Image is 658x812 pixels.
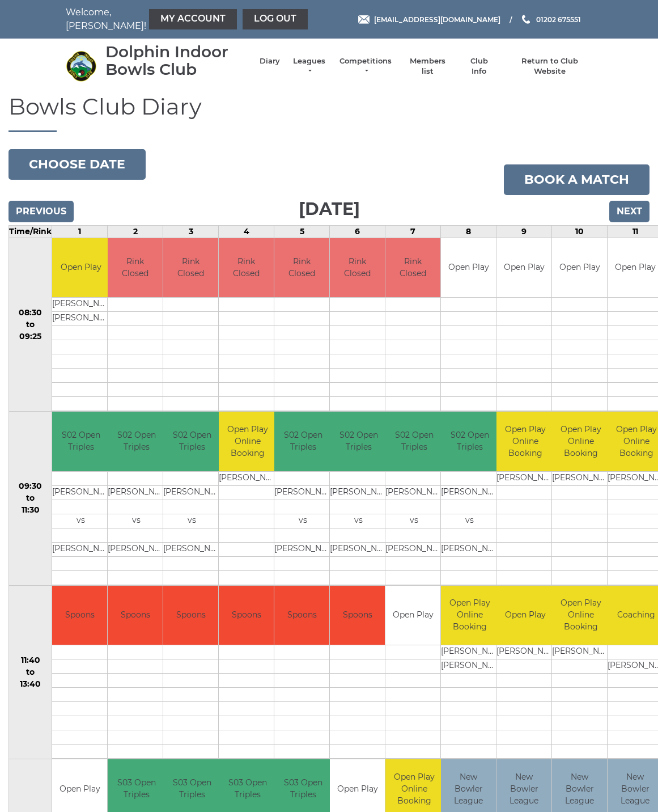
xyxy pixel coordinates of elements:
[330,238,385,298] td: Rink Closed
[9,149,146,180] button: Choose date
[9,585,52,759] td: 11:40 to 13:40
[330,514,387,528] td: vs
[496,412,554,471] td: Open Play Online Booking
[385,412,443,471] td: S02 Open Triples
[441,645,498,659] td: [PERSON_NAME]
[496,225,552,238] td: 9
[274,542,332,556] td: [PERSON_NAME]
[504,164,649,195] a: Book a match
[536,15,581,23] span: 01202 675551
[338,56,393,77] a: Competitions
[330,225,385,238] td: 6
[552,412,609,471] td: Open Play Online Booking
[52,225,108,238] td: 1
[552,471,609,485] td: [PERSON_NAME]
[219,471,276,485] td: [PERSON_NAME]
[385,225,441,238] td: 7
[149,9,237,29] a: My Account
[330,542,387,556] td: [PERSON_NAME]
[219,412,276,471] td: Open Play Online Booking
[552,586,609,645] td: Open Play Online Booking
[219,586,274,645] td: Spoons
[219,225,274,238] td: 4
[163,225,219,238] td: 3
[330,485,387,500] td: [PERSON_NAME]
[105,43,248,78] div: Dolphin Indoor Bowls Club
[108,514,165,528] td: vs
[260,56,280,66] a: Diary
[374,15,500,23] span: [EMAIL_ADDRESS][DOMAIN_NAME]
[9,238,52,412] td: 08:30 to 09:25
[52,312,109,326] td: [PERSON_NAME]
[9,201,74,222] input: Previous
[274,238,329,298] td: Rink Closed
[9,412,52,586] td: 09:30 to 11:30
[520,14,581,25] a: Phone us 01202 675551
[552,238,607,298] td: Open Play
[441,659,498,674] td: [PERSON_NAME]
[163,485,220,500] td: [PERSON_NAME]
[496,238,551,298] td: Open Play
[385,542,443,556] td: [PERSON_NAME]
[163,412,220,471] td: S02 Open Triples
[274,485,332,500] td: [PERSON_NAME]
[108,485,165,500] td: [PERSON_NAME]
[385,586,440,645] td: Open Play
[441,485,498,500] td: [PERSON_NAME]
[441,542,498,556] td: [PERSON_NAME]
[219,238,274,298] td: Rink Closed
[108,238,163,298] td: Rink Closed
[385,514,443,528] td: vs
[108,542,165,556] td: [PERSON_NAME]
[274,412,332,471] td: S02 Open Triples
[385,485,443,500] td: [PERSON_NAME]
[358,14,500,25] a: Email [EMAIL_ADDRESS][DOMAIN_NAME]
[552,225,608,238] td: 10
[274,514,332,528] td: vs
[552,645,609,659] td: [PERSON_NAME]
[358,15,370,24] img: Email
[52,586,107,645] td: Spoons
[274,225,330,238] td: 5
[66,50,97,82] img: Dolphin Indoor Bowls Club
[441,238,496,298] td: Open Play
[441,225,496,238] td: 8
[609,201,649,222] input: Next
[496,586,554,645] td: Open Play
[291,56,327,77] a: Leagues
[163,586,218,645] td: Spoons
[66,6,275,33] nav: Welcome, [PERSON_NAME]!
[52,298,109,312] td: [PERSON_NAME]
[441,514,498,528] td: vs
[462,56,495,77] a: Club Info
[507,56,592,77] a: Return to Club Website
[496,645,554,659] td: [PERSON_NAME]
[52,238,109,298] td: Open Play
[441,412,498,471] td: S02 Open Triples
[108,586,163,645] td: Spoons
[496,471,554,485] td: [PERSON_NAME]
[330,586,385,645] td: Spoons
[441,586,498,645] td: Open Play Online Booking
[52,514,109,528] td: vs
[243,9,308,29] a: Log out
[163,542,220,556] td: [PERSON_NAME]
[404,56,451,77] a: Members list
[52,412,109,471] td: S02 Open Triples
[108,225,163,238] td: 2
[522,15,530,24] img: Phone us
[108,412,165,471] td: S02 Open Triples
[163,514,220,528] td: vs
[52,485,109,500] td: [PERSON_NAME]
[9,94,649,132] h1: Bowls Club Diary
[9,225,52,238] td: Time/Rink
[163,238,218,298] td: Rink Closed
[52,542,109,556] td: [PERSON_NAME]
[330,412,387,471] td: S02 Open Triples
[385,238,440,298] td: Rink Closed
[274,586,329,645] td: Spoons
